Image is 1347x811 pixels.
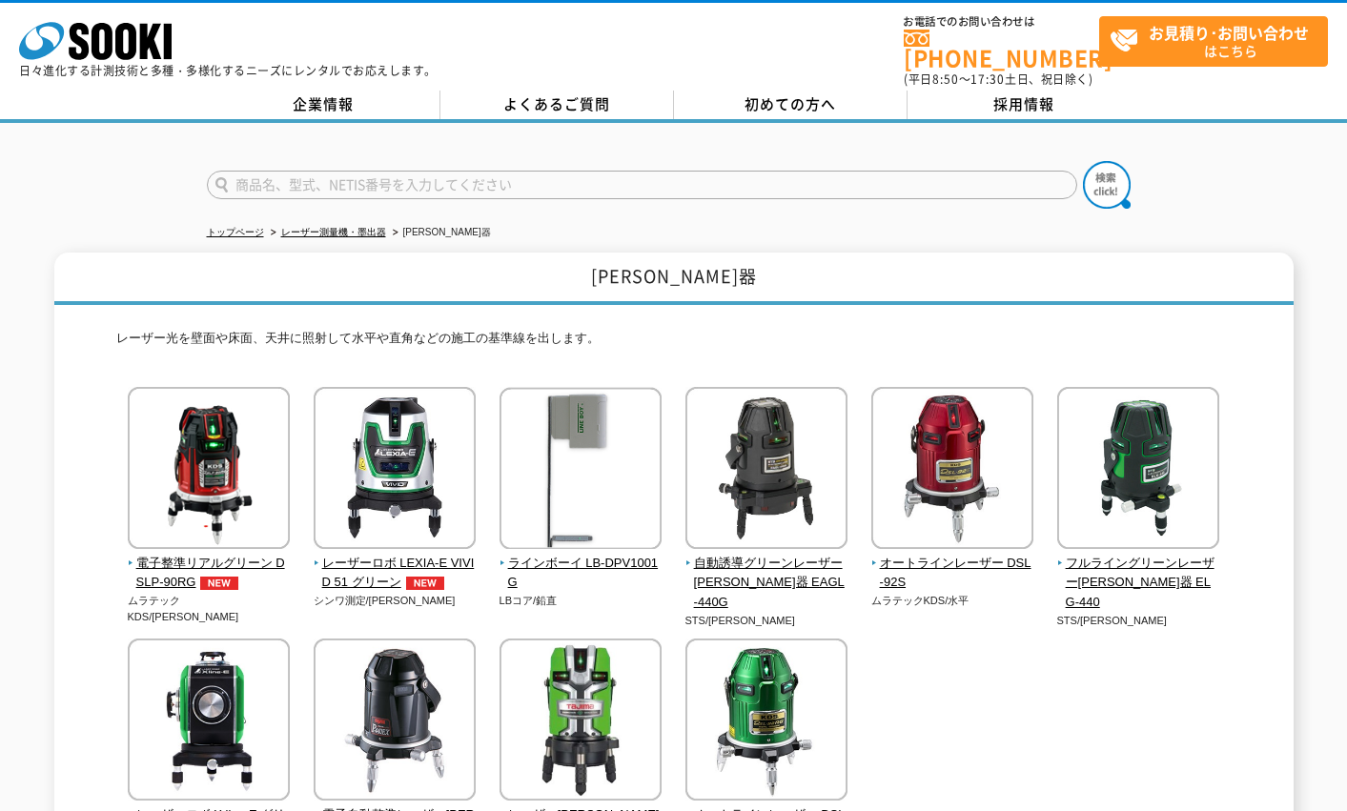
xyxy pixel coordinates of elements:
img: レーザーロボ LEXIA-E VIVID 51 グリーン [314,387,476,554]
img: レーザーロボ X line-E グリーン [128,639,290,805]
p: LBコア/鉛直 [500,593,663,609]
img: btn_search.png [1083,161,1131,209]
img: ラインボーイ LB-DPV1001G [500,387,662,554]
a: オートラインレーザー DSL-92S [871,536,1034,593]
a: 初めての方へ [674,91,908,119]
span: レーザーロボ LEXIA-E VIVID 51 グリーン [314,554,477,594]
img: 電子自動整準レーザー墨出器 P-440EX [314,639,476,805]
img: オートラインレーザー DSL-92S [871,387,1033,554]
a: 電子整準リアルグリーン DSLP-90RGNEW [128,536,291,593]
span: フルライングリーンレーザー[PERSON_NAME]器 ELG-440 [1057,554,1220,613]
li: [PERSON_NAME]器 [389,223,491,243]
p: シンワ測定/[PERSON_NAME] [314,593,477,609]
a: 採用情報 [908,91,1141,119]
span: はこちら [1110,17,1327,65]
span: お電話でのお問い合わせは [904,16,1099,28]
p: 日々進化する計測技術と多種・多様化するニーズにレンタルでお応えします。 [19,65,437,76]
p: STS/[PERSON_NAME] [1057,613,1220,629]
a: よくあるご質問 [440,91,674,119]
img: 電子整準リアルグリーン DSLP-90RG [128,387,290,554]
a: レーザー測量機・墨出器 [281,227,386,237]
span: 電子整準リアルグリーン DSLP-90RG [128,554,291,594]
span: 8:50 [932,71,959,88]
img: NEW [195,577,243,590]
span: オートラインレーザー DSL-92S [871,554,1034,594]
p: ムラテックKDS/[PERSON_NAME] [128,593,291,624]
span: ラインボーイ LB-DPV1001G [500,554,663,594]
p: ムラテックKDS/水平 [871,593,1034,609]
strong: お見積り･お問い合わせ [1149,21,1309,44]
img: NEW [401,577,449,590]
a: ラインボーイ LB-DPV1001G [500,536,663,593]
a: [PHONE_NUMBER] [904,30,1099,69]
span: 自動誘導グリーンレーザー[PERSON_NAME]器 EAGL-440G [685,554,848,613]
img: フルライングリーンレーザー墨出器 ELG-440 [1057,387,1219,554]
span: 初めての方へ [745,93,836,114]
a: 企業情報 [207,91,440,119]
a: トップページ [207,227,264,237]
a: お見積り･お問い合わせはこちら [1099,16,1328,67]
a: レーザーロボ LEXIA-E VIVID 51 グリーンNEW [314,536,477,593]
a: フルライングリーンレーザー[PERSON_NAME]器 ELG-440 [1057,536,1220,613]
a: 自動誘導グリーンレーザー[PERSON_NAME]器 EAGL-440G [685,536,848,613]
h1: [PERSON_NAME]器 [54,253,1294,305]
span: 17:30 [970,71,1005,88]
input: 商品名、型式、NETIS番号を入力してください [207,171,1077,199]
p: レーザー光を壁面や床面、天井に照射して水平や直角などの施工の基準線を出します。 [116,329,1232,358]
img: 自動誘導グリーンレーザー墨出器 EAGL-440G [685,387,847,554]
img: レーザー墨出器 ZERO GSN-KJC [500,639,662,805]
p: STS/[PERSON_NAME] [685,613,848,629]
img: オートラインレーザー DSL-92RG [685,639,847,805]
span: (平日 ～ 土日、祝日除く) [904,71,1092,88]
